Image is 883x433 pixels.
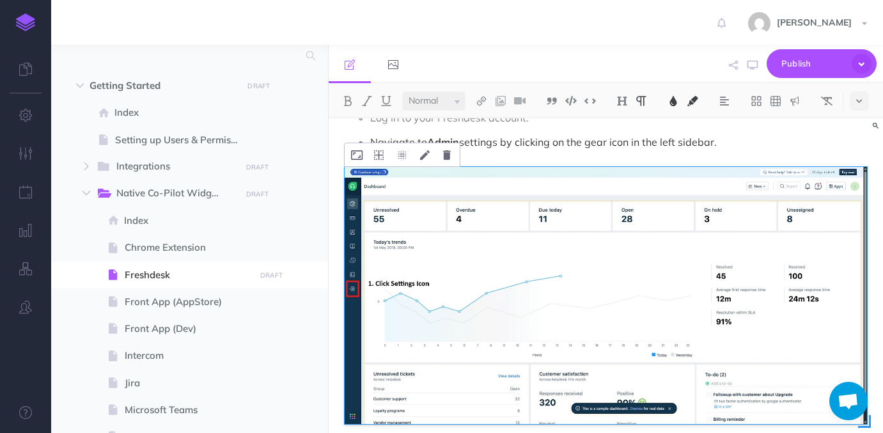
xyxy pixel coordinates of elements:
[256,268,288,283] button: DRAFT
[636,96,647,106] img: Paragraph button
[342,96,354,106] img: Bold button
[241,160,273,175] button: DRAFT
[260,271,283,279] small: DRAFT
[719,96,730,106] img: Alignment dropdown menu button
[361,96,373,106] img: Italic button
[829,382,868,420] a: Open chat
[247,82,270,90] small: DRAFT
[514,96,526,106] img: Add video button
[241,187,273,201] button: DRAFT
[124,213,251,228] span: Index
[114,105,251,120] span: Index
[345,167,867,425] img: AD_4nXf8ISewlOBKwkYvIcst6QBHyJiQt6b2Q5oz20eXWRgJn70q1TF9I86zJC9rAmrbPqOJPEQ3g1mFBev03ZBetdgxBNYu8...
[476,96,487,106] img: Link button
[243,79,275,93] button: DRAFT
[125,267,251,283] span: Freshdesk
[495,96,506,106] img: Add image button
[789,96,801,106] img: Callout dropdown menu button
[116,185,232,202] span: Native Co-Pilot Widgets
[125,240,251,255] span: Chrome Extension
[821,96,832,106] img: Clear styles button
[770,96,781,106] img: Create table button
[246,190,269,198] small: DRAFT
[116,159,232,175] span: Integrations
[767,49,877,78] button: Publish
[459,136,717,148] span: settings by clicking on the gear icon in the left sidebar.
[115,132,251,148] span: Setting up Users & Permissions
[687,96,698,106] img: Text background color button
[246,163,269,171] small: DRAFT
[770,17,858,28] span: [PERSON_NAME]
[125,402,251,418] span: Microsoft Teams
[565,96,577,106] img: Code block button
[370,136,427,148] span: Navigate to
[77,44,299,67] input: Search
[125,321,251,336] span: Front App (Dev)
[546,96,558,106] img: Blockquote button
[781,54,845,74] span: Publish
[125,294,251,310] span: Front App (AppStore)
[125,375,251,391] span: Jira
[16,13,35,31] img: logo-mark.svg
[668,96,679,106] img: Text color button
[616,96,628,106] img: Headings dropdown button
[125,348,251,363] span: Intercom
[748,12,770,35] img: 4004b54725679061adcab21d8d10f500.jpg
[584,96,596,106] img: Inline code button
[90,78,235,93] span: Getting Started
[380,96,392,106] img: Underline button
[370,111,529,124] span: Log in to your Freshdesk account.
[427,136,459,148] span: Admin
